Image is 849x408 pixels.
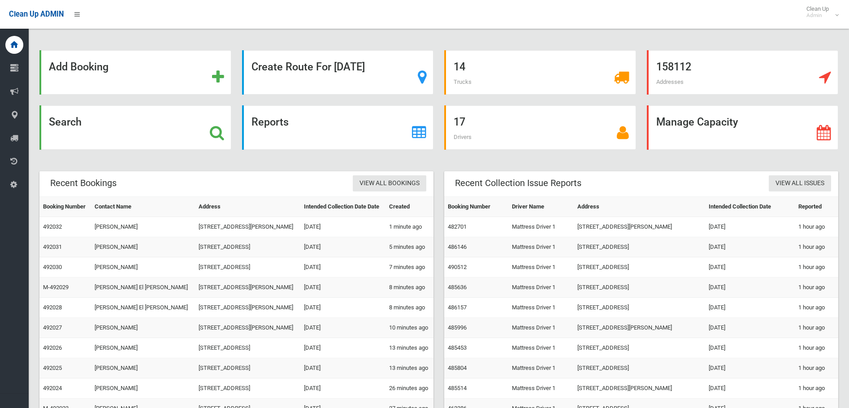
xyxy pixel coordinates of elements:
[508,237,574,257] td: Mattress Driver 1
[386,358,433,378] td: 13 minutes ago
[795,318,838,338] td: 1 hour ago
[300,338,386,358] td: [DATE]
[242,105,434,150] a: Reports
[300,378,386,399] td: [DATE]
[195,278,300,298] td: [STREET_ADDRESS][PERSON_NAME]
[795,358,838,378] td: 1 hour ago
[386,278,433,298] td: 8 minutes ago
[448,304,467,311] a: 486157
[448,223,467,230] a: 482701
[705,318,795,338] td: [DATE]
[39,174,127,192] header: Recent Bookings
[43,284,69,291] a: M-492029
[705,358,795,378] td: [DATE]
[448,385,467,391] a: 485514
[43,223,62,230] a: 492032
[91,318,195,338] td: [PERSON_NAME]
[43,344,62,351] a: 492026
[91,217,195,237] td: [PERSON_NAME]
[43,304,62,311] a: 492028
[508,318,574,338] td: Mattress Driver 1
[795,237,838,257] td: 1 hour ago
[300,217,386,237] td: [DATE]
[705,217,795,237] td: [DATE]
[656,116,738,128] strong: Manage Capacity
[795,257,838,278] td: 1 hour ago
[802,5,838,19] span: Clean Up
[705,257,795,278] td: [DATE]
[386,318,433,338] td: 10 minutes ago
[448,365,467,371] a: 485804
[574,318,705,338] td: [STREET_ADDRESS][PERSON_NAME]
[448,324,467,331] a: 485996
[444,174,592,192] header: Recent Collection Issue Reports
[91,237,195,257] td: [PERSON_NAME]
[647,50,839,95] a: 158112 Addresses
[386,217,433,237] td: 1 minute ago
[49,61,108,73] strong: Add Booking
[39,197,91,217] th: Booking Number
[806,12,829,19] small: Admin
[454,134,472,140] span: Drivers
[91,338,195,358] td: [PERSON_NAME]
[444,50,636,95] a: 14 Trucks
[508,217,574,237] td: Mattress Driver 1
[49,116,82,128] strong: Search
[91,358,195,378] td: [PERSON_NAME]
[454,116,465,128] strong: 17
[386,378,433,399] td: 26 minutes ago
[195,298,300,318] td: [STREET_ADDRESS][PERSON_NAME]
[195,257,300,278] td: [STREET_ADDRESS]
[195,318,300,338] td: [STREET_ADDRESS][PERSON_NAME]
[300,197,386,217] th: Intended Collection Date Date
[91,298,195,318] td: [PERSON_NAME] El [PERSON_NAME]
[300,237,386,257] td: [DATE]
[39,50,231,95] a: Add Booking
[508,257,574,278] td: Mattress Driver 1
[795,217,838,237] td: 1 hour ago
[43,385,62,391] a: 492024
[195,358,300,378] td: [STREET_ADDRESS]
[795,298,838,318] td: 1 hour ago
[386,237,433,257] td: 5 minutes ago
[574,217,705,237] td: [STREET_ADDRESS][PERSON_NAME]
[9,10,64,18] span: Clean Up ADMIN
[705,237,795,257] td: [DATE]
[574,278,705,298] td: [STREET_ADDRESS]
[251,116,289,128] strong: Reports
[242,50,434,95] a: Create Route For [DATE]
[508,298,574,318] td: Mattress Driver 1
[705,298,795,318] td: [DATE]
[300,257,386,278] td: [DATE]
[448,243,467,250] a: 486146
[574,257,705,278] td: [STREET_ADDRESS]
[574,378,705,399] td: [STREET_ADDRESS][PERSON_NAME]
[386,257,433,278] td: 7 minutes ago
[91,257,195,278] td: [PERSON_NAME]
[705,197,795,217] th: Intended Collection Date
[508,378,574,399] td: Mattress Driver 1
[574,197,705,217] th: Address
[795,278,838,298] td: 1 hour ago
[353,175,426,192] a: View All Bookings
[386,197,433,217] th: Created
[43,324,62,331] a: 492027
[39,105,231,150] a: Search
[574,237,705,257] td: [STREET_ADDRESS]
[444,105,636,150] a: 17 Drivers
[574,298,705,318] td: [STREET_ADDRESS]
[195,378,300,399] td: [STREET_ADDRESS]
[574,338,705,358] td: [STREET_ADDRESS]
[444,197,508,217] th: Booking Number
[795,197,838,217] th: Reported
[195,237,300,257] td: [STREET_ADDRESS]
[454,61,465,73] strong: 14
[656,78,684,85] span: Addresses
[195,197,300,217] th: Address
[386,338,433,358] td: 13 minutes ago
[769,175,831,192] a: View All Issues
[795,378,838,399] td: 1 hour ago
[508,338,574,358] td: Mattress Driver 1
[300,318,386,338] td: [DATE]
[448,344,467,351] a: 485453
